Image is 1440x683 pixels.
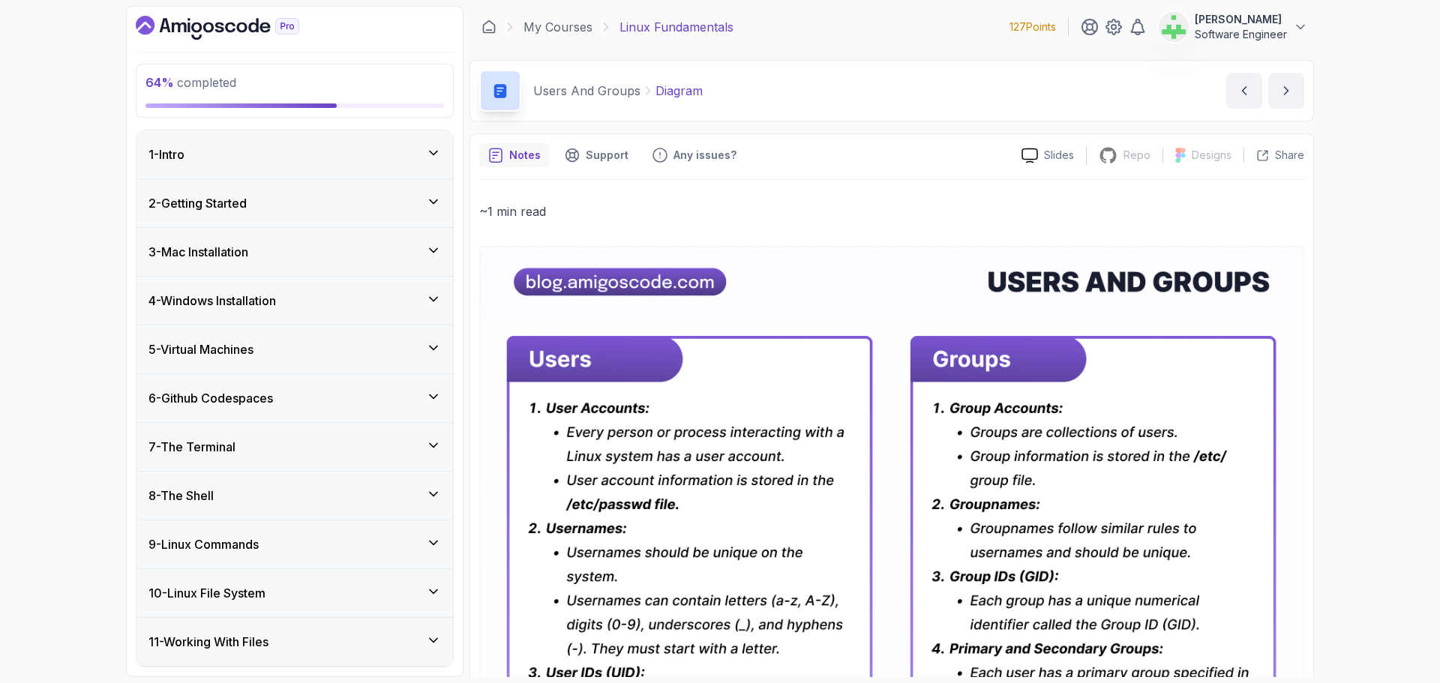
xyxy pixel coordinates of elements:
p: [PERSON_NAME] [1195,12,1287,27]
button: 4-Windows Installation [136,277,453,325]
h3: 4 - Windows Installation [148,292,276,310]
h3: 10 - Linux File System [148,584,265,602]
button: 3-Mac Installation [136,228,453,276]
button: 8-The Shell [136,472,453,520]
p: Notes [509,148,541,163]
button: 10-Linux File System [136,569,453,617]
button: 7-The Terminal [136,423,453,471]
a: My Courses [523,18,592,36]
iframe: To enrich screen reader interactions, please activate Accessibility in Grammarly extension settings [1347,589,1440,661]
h3: 7 - The Terminal [148,438,235,456]
span: completed [145,75,236,90]
h3: 9 - Linux Commands [148,535,259,553]
p: Users And Groups [533,82,640,100]
button: next content [1268,73,1304,109]
h3: 11 - Working With Files [148,633,268,651]
button: 6-Github Codespaces [136,374,453,422]
p: Designs [1192,148,1231,163]
p: ~1 min read [479,201,1304,222]
button: previous content [1226,73,1262,109]
h3: 6 - Github Codespaces [148,389,273,407]
p: Share [1275,148,1304,163]
h3: 2 - Getting Started [148,194,247,212]
p: Repo [1123,148,1150,163]
button: 2-Getting Started [136,179,453,227]
h3: 8 - The Shell [148,487,214,505]
a: Dashboard [136,16,334,40]
p: 127 Points [1009,19,1056,34]
button: 11-Working With Files [136,618,453,666]
h3: 3 - Mac Installation [148,243,248,261]
button: user profile image[PERSON_NAME]Software Engineer [1159,12,1308,42]
button: 5-Virtual Machines [136,325,453,373]
button: 9-Linux Commands [136,520,453,568]
button: Share [1243,148,1304,163]
p: Support [586,148,628,163]
p: Software Engineer [1195,27,1287,42]
h3: 1 - Intro [148,145,184,163]
p: Linux Fundamentals [619,18,733,36]
span: 64 % [145,75,174,90]
a: Dashboard [481,19,496,34]
button: 1-Intro [136,130,453,178]
h3: 5 - Virtual Machines [148,340,253,358]
a: Slides [1009,148,1086,163]
p: Diagram [655,82,703,100]
p: Any issues? [673,148,736,163]
button: Feedback button [643,143,745,167]
button: notes button [479,143,550,167]
button: Support button [556,143,637,167]
p: Slides [1044,148,1074,163]
img: user profile image [1159,13,1188,41]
